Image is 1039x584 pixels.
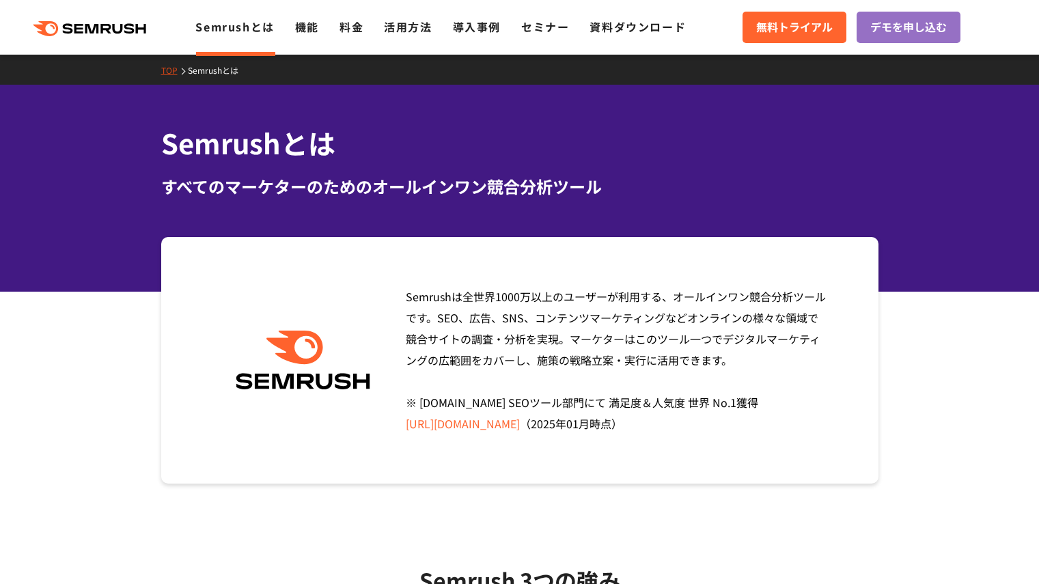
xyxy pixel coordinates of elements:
div: すべてのマーケターのためのオールインワン競合分析ツール [161,174,878,199]
a: セミナー [521,18,569,35]
span: Semrushは全世界1000万以上のユーザーが利用する、オールインワン競合分析ツールです。SEO、広告、SNS、コンテンツマーケティングなどオンラインの様々な領域で競合サイトの調査・分析を実現... [406,288,826,432]
a: 機能 [295,18,319,35]
a: 活用方法 [384,18,432,35]
a: Semrushとは [195,18,274,35]
a: デモを申し込む [857,12,960,43]
span: 無料トライアル [756,18,833,36]
a: 導入事例 [453,18,501,35]
a: [URL][DOMAIN_NAME] [406,415,520,432]
span: デモを申し込む [870,18,947,36]
a: Semrushとは [188,64,249,76]
a: 料金 [340,18,363,35]
h1: Semrushとは [161,123,878,163]
img: Semrush [229,331,377,390]
a: 無料トライアル [743,12,846,43]
a: TOP [161,64,188,76]
a: 資料ダウンロード [590,18,686,35]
